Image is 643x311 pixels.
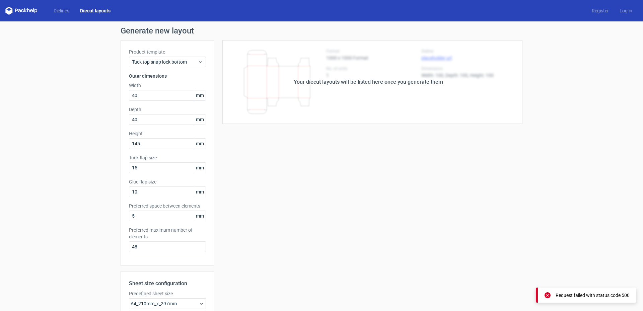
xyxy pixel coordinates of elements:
label: Height [129,130,206,137]
span: mm [194,139,206,149]
div: Your diecut layouts will be listed here once you generate them [294,78,443,86]
label: Glue flap size [129,178,206,185]
span: mm [194,90,206,100]
h1: Generate new layout [121,27,522,35]
label: Tuck flap size [129,154,206,161]
span: mm [194,187,206,197]
h3: Outer dimensions [129,73,206,79]
label: Width [129,82,206,89]
span: mm [194,114,206,125]
div: Request failed with status code 500 [556,292,630,299]
div: A4_210mm_x_297mm [129,298,206,309]
a: Log in [614,7,638,14]
label: Product template [129,49,206,55]
a: Diecut layouts [75,7,116,14]
label: Predefined sheet size [129,290,206,297]
a: Register [586,7,614,14]
label: Depth [129,106,206,113]
label: Preferred space between elements [129,203,206,209]
span: mm [194,163,206,173]
span: Tuck top snap lock bottom [132,59,198,65]
span: mm [194,211,206,221]
h2: Sheet size configuration [129,280,206,288]
a: Dielines [48,7,75,14]
label: Preferred maximum number of elements [129,227,206,240]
